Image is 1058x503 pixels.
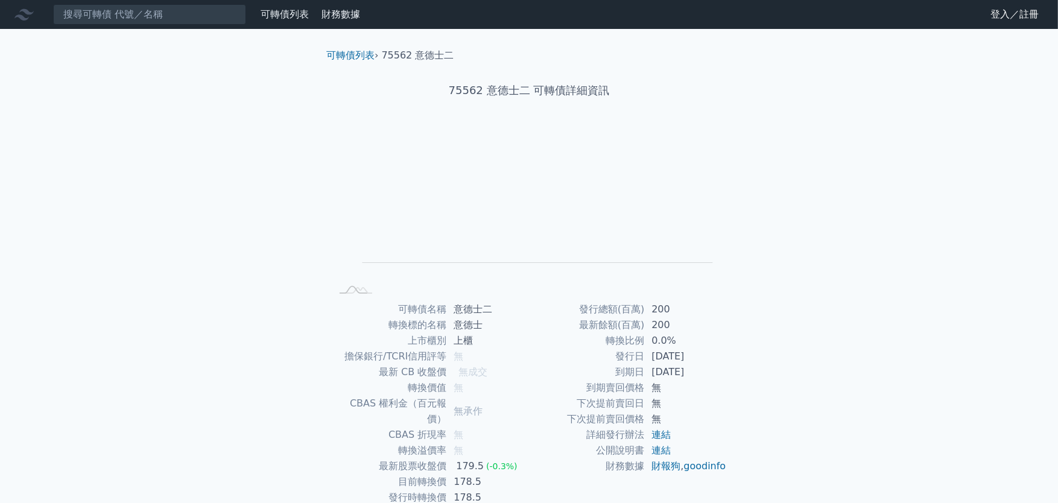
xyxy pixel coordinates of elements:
[529,396,644,411] td: 下次提前賣回日
[331,396,446,427] td: CBAS 權利金（百元報價）
[351,136,713,280] g: Chart
[331,427,446,443] td: CBAS 折現率
[454,444,463,456] span: 無
[458,366,487,378] span: 無成交
[326,49,375,61] a: 可轉債列表
[529,349,644,364] td: 發行日
[53,4,246,25] input: 搜尋可轉債 代號／名稱
[644,302,727,317] td: 200
[446,333,529,349] td: 上櫃
[529,302,644,317] td: 發行總額(百萬)
[446,474,529,490] td: 178.5
[529,333,644,349] td: 轉換比例
[382,48,454,63] li: 75562 意德士二
[486,461,518,471] span: (-0.3%)
[331,364,446,380] td: 最新 CB 收盤價
[644,317,727,333] td: 200
[529,443,644,458] td: 公開說明書
[331,474,446,490] td: 目前轉換價
[644,364,727,380] td: [DATE]
[644,396,727,411] td: 無
[529,427,644,443] td: 詳細發行辦法
[454,350,463,362] span: 無
[326,48,378,63] li: ›
[331,443,446,458] td: 轉換溢價率
[331,349,446,364] td: 擔保銀行/TCRI信用評等
[322,8,360,20] a: 財務數據
[651,429,671,440] a: 連結
[644,380,727,396] td: 無
[644,333,727,349] td: 0.0%
[446,317,529,333] td: 意德士
[454,429,463,440] span: 無
[454,382,463,393] span: 無
[981,5,1048,24] a: 登入／註冊
[331,380,446,396] td: 轉換價值
[331,317,446,333] td: 轉換標的名稱
[454,405,483,417] span: 無承作
[331,302,446,317] td: 可轉債名稱
[331,458,446,474] td: 最新股票收盤價
[331,333,446,349] td: 上市櫃別
[651,444,671,456] a: 連結
[683,460,726,472] a: goodinfo
[644,411,727,427] td: 無
[529,364,644,380] td: 到期日
[261,8,309,20] a: 可轉債列表
[317,82,741,99] h1: 75562 意德士二 可轉債詳細資訊
[529,317,644,333] td: 最新餘額(百萬)
[644,349,727,364] td: [DATE]
[529,380,644,396] td: 到期賣回價格
[529,411,644,427] td: 下次提前賣回價格
[651,460,680,472] a: 財報狗
[446,302,529,317] td: 意德士二
[529,458,644,474] td: 財務數據
[454,458,486,474] div: 179.5
[644,458,727,474] td: ,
